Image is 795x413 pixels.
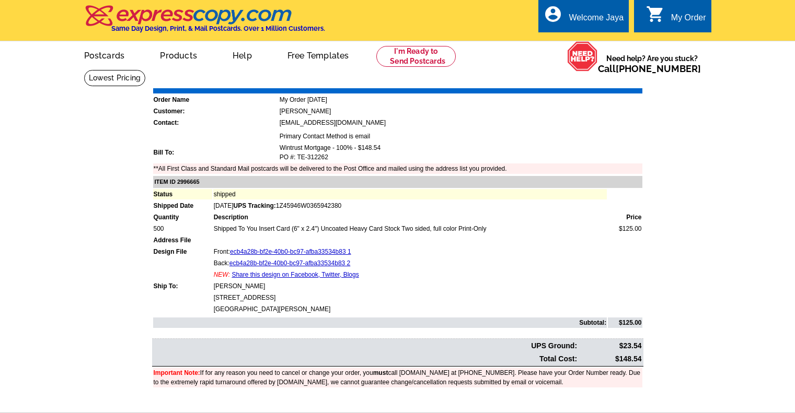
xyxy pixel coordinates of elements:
[153,317,607,328] td: Subtotal:
[646,11,706,25] a: shopping_cart My Order
[598,53,706,74] span: Need help? Are you stuck?
[214,271,230,278] span: NEW:
[216,42,269,67] a: Help
[153,353,578,365] td: Total Cost:
[153,235,212,245] td: Address File
[143,42,214,67] a: Products
[373,369,388,376] b: must
[646,5,665,23] i: shopping_cart
[213,246,607,257] td: Front:
[569,13,624,28] div: Welcome Jaya
[671,13,706,28] div: My Order
[598,63,701,74] span: Call
[213,292,607,303] td: [STREET_ADDRESS]
[230,248,351,255] a: ecb4a28b-bf2e-40b0-bc97-afba33534b83 1
[154,369,200,376] font: Important Note:
[279,95,642,105] td: My Order [DATE]
[229,259,351,267] a: ecb4a28b-bf2e-40b0-bc97-afba33534b83 2
[544,5,562,23] i: account_circle
[153,106,278,116] td: Customer:
[153,200,212,211] td: Shipped Date
[279,131,642,141] td: Primary Contact Method is email
[579,340,642,352] td: $23.54
[153,176,642,188] td: ITEM ID 2996665
[153,246,212,257] td: Design File
[213,281,607,291] td: [PERSON_NAME]
[271,42,366,67] a: Free Templates
[153,95,278,105] td: Order Name
[608,223,642,234] td: $125.00
[279,143,642,162] td: Wintrust Mortgage - 100% - $148.54 PO #: TE-312262
[153,340,578,352] td: UPS Ground:
[153,143,278,162] td: Bill To:
[233,202,275,209] strong: UPS Tracking:
[213,200,607,211] td: [DATE]
[153,368,642,387] td: If for any reason you need to cancel or change your order, you call [DOMAIN_NAME] at [PHONE_NUMBE...
[153,163,642,174] td: **All First Class and Standard Mail postcards will be delivered to the Post Office and mailed usi...
[567,41,598,72] img: help
[213,189,607,199] td: shipped
[213,258,607,268] td: Back:
[153,117,278,128] td: Contact:
[153,223,212,234] td: 500
[608,212,642,222] td: Price
[213,212,607,222] td: Description
[67,42,142,67] a: Postcards
[213,223,607,234] td: Shipped To You Insert Card (6" x 2.4") Uncoated Heavy Card Stock Two sided, full color Print-Only
[233,202,341,209] span: 1Z45946W0365942380
[153,212,212,222] td: Quantity
[111,25,325,32] h4: Same Day Design, Print, & Mail Postcards. Over 1 Million Customers.
[153,281,212,291] td: Ship To:
[608,317,642,328] td: $125.00
[213,304,607,314] td: [GEOGRAPHIC_DATA][PERSON_NAME]
[153,189,212,199] td: Status
[232,271,359,278] a: Share this design on Facebook, Twitter, Blogs
[616,63,701,74] a: [PHONE_NUMBER]
[279,106,642,116] td: [PERSON_NAME]
[279,117,642,128] td: [EMAIL_ADDRESS][DOMAIN_NAME]
[579,353,642,365] td: $148.54
[84,13,325,32] a: Same Day Design, Print, & Mail Postcards. Over 1 Million Customers.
